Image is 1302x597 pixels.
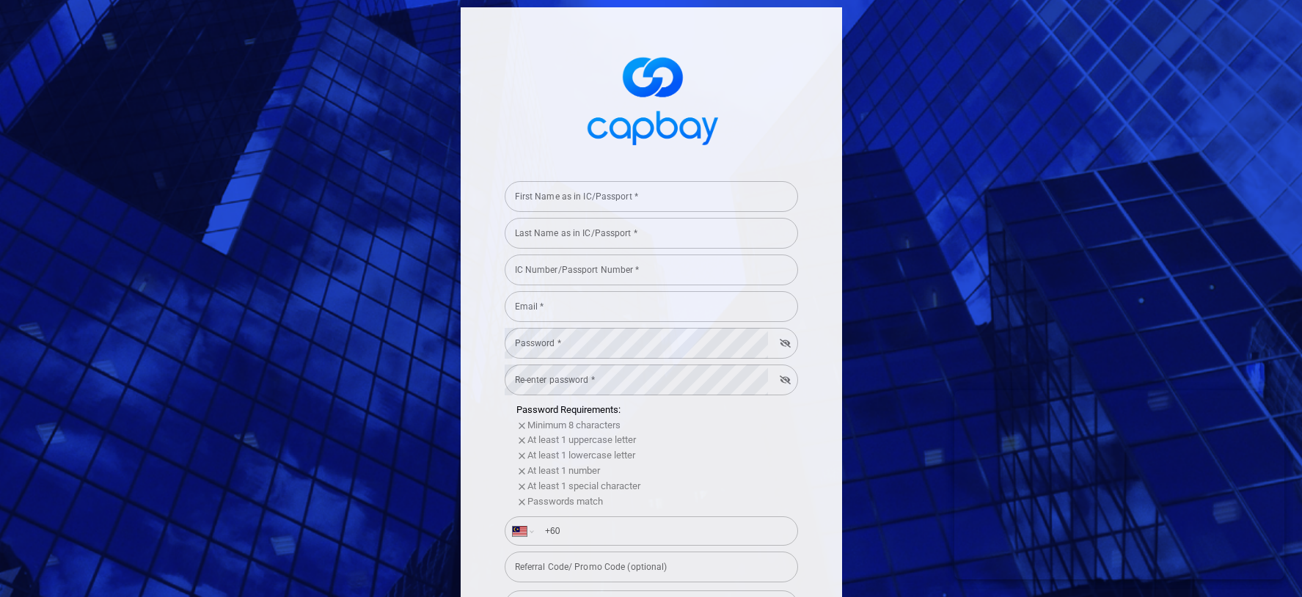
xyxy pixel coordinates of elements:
span: Passwords match [527,496,603,507]
span: Password Requirements: [516,404,621,415]
img: logo [578,44,725,153]
span: At least 1 lowercase letter [527,450,635,461]
span: At least 1 uppercase letter [527,434,636,445]
span: At least 1 special character [527,480,640,491]
input: Enter phone number * [536,519,790,543]
span: At least 1 number [527,465,600,476]
span: Minimum 8 characters [527,420,621,431]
